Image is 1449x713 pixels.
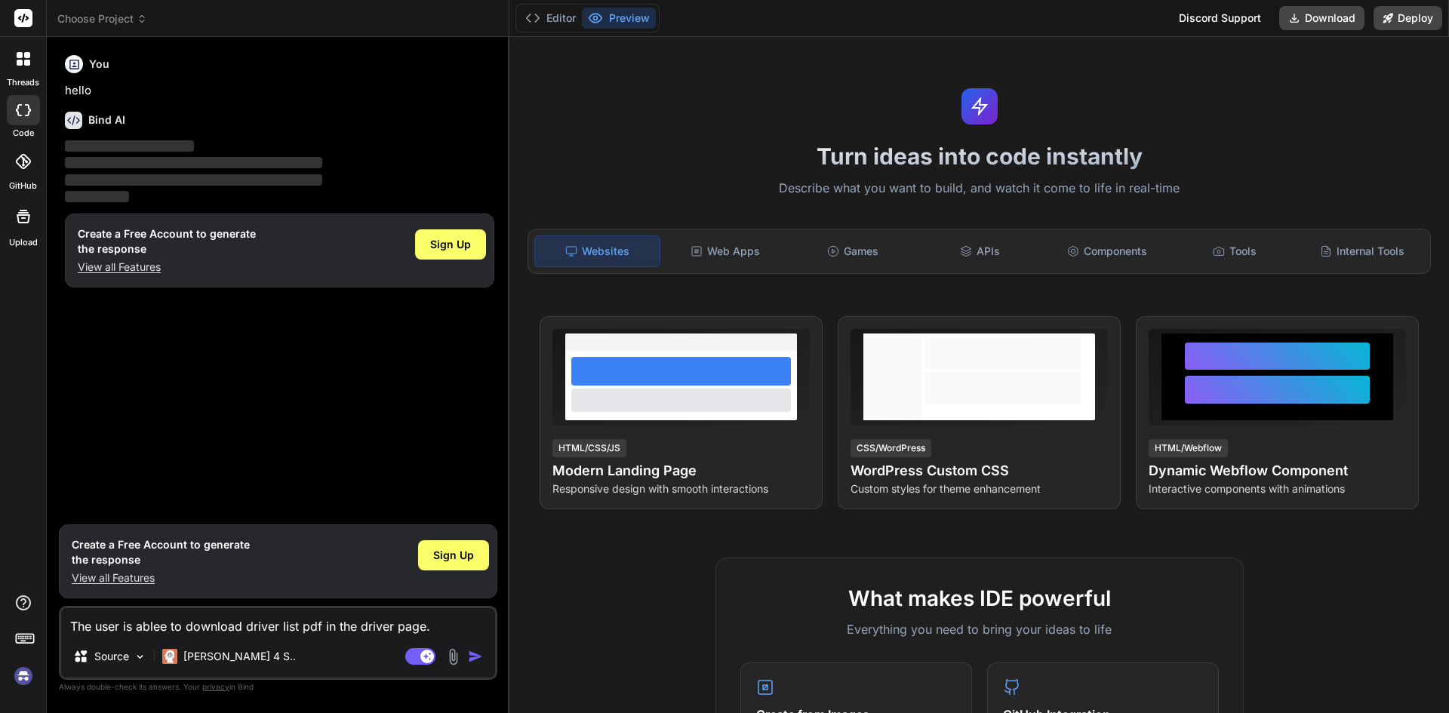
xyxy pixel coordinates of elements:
p: [PERSON_NAME] 4 S.. [183,649,296,664]
p: View all Features [72,570,250,585]
p: Everything you need to bring your ideas to life [740,620,1219,638]
h4: Dynamic Webflow Component [1149,460,1406,481]
div: Discord Support [1170,6,1270,30]
h1: Create a Free Account to generate the response [78,226,256,257]
textarea: The user is ablee to download driver list pdf in the driver page. [61,608,495,635]
img: Pick Models [134,650,146,663]
span: ‌ [65,157,322,168]
div: Games [791,235,915,267]
p: Describe what you want to build, and watch it come to life in real-time [518,179,1440,198]
img: Claude 4 Sonnet [162,649,177,664]
span: privacy [202,682,229,691]
div: Tools [1173,235,1297,267]
img: icon [468,649,483,664]
p: hello [65,82,494,100]
h6: You [89,57,109,72]
p: Responsive design with smooth interactions [552,481,810,496]
h4: WordPress Custom CSS [851,460,1108,481]
label: threads [7,76,39,89]
p: Custom styles for theme enhancement [851,481,1108,496]
button: Deploy [1374,6,1442,30]
button: Preview [582,8,656,29]
div: HTML/CSS/JS [552,439,626,457]
h4: Modern Landing Page [552,460,810,481]
div: Websites [534,235,660,267]
span: ‌ [65,191,129,202]
p: View all Features [78,260,256,275]
div: Internal Tools [1300,235,1424,267]
span: Sign Up [430,237,471,252]
h6: Bind AI [88,112,125,128]
div: HTML/Webflow [1149,439,1228,457]
h1: Create a Free Account to generate the response [72,537,250,567]
p: Always double-check its answers. Your in Bind [59,680,497,694]
p: Source [94,649,129,664]
img: attachment [445,648,462,665]
button: Download [1279,6,1364,30]
span: Choose Project [57,11,147,26]
div: Components [1045,235,1170,267]
label: code [13,127,34,140]
label: Upload [9,236,38,249]
div: APIs [918,235,1042,267]
button: Editor [519,8,582,29]
span: Sign Up [433,548,474,563]
div: Web Apps [663,235,788,267]
h1: Turn ideas into code instantly [518,143,1440,170]
label: GitHub [9,180,37,192]
div: CSS/WordPress [851,439,931,457]
span: ‌ [65,174,322,186]
h2: What makes IDE powerful [740,582,1219,614]
img: signin [11,663,36,689]
span: ‌ [65,140,194,152]
p: Interactive components with animations [1149,481,1406,496]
